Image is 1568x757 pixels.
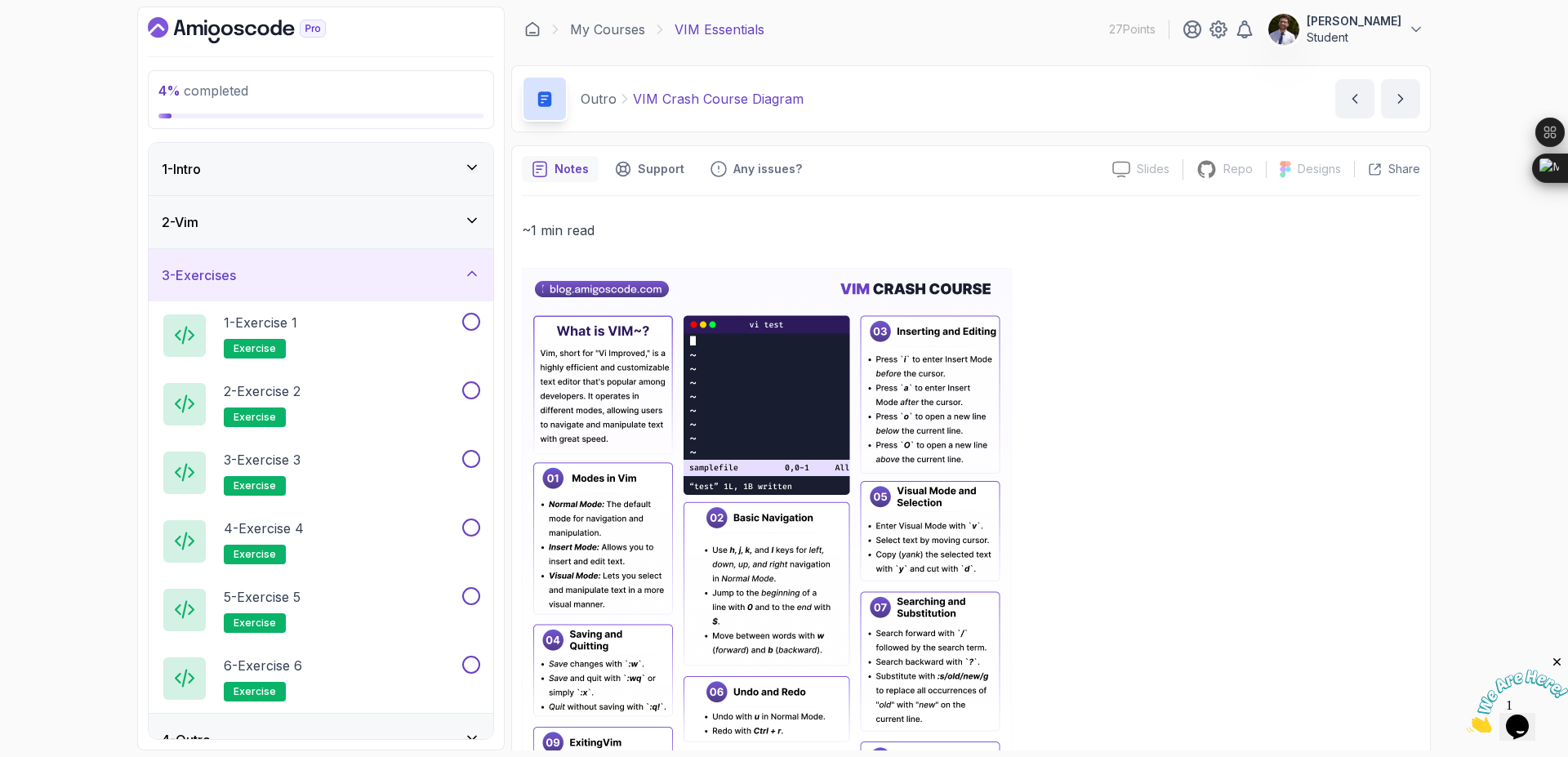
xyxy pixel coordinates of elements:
button: next content [1381,79,1420,118]
button: Support button [605,156,694,182]
p: Support [638,161,684,177]
button: notes button [522,156,599,182]
p: ~1 min read [522,219,1420,242]
p: Student [1307,29,1401,46]
button: 1-Exercise 1exercise [162,313,480,358]
span: exercise [234,411,276,424]
span: exercise [234,617,276,630]
p: 5 - Exercise 5 [224,587,301,607]
p: 1 - Exercise 1 [224,313,297,332]
p: 27 Points [1109,21,1156,38]
button: 1-Intro [149,143,493,195]
a: My Courses [570,20,645,39]
button: previous content [1335,79,1374,118]
p: 2 - Exercise 2 [224,381,301,401]
button: Share [1354,161,1420,177]
a: Dashboard [524,21,541,38]
h3: 1 - Intro [162,159,201,179]
span: exercise [234,685,276,698]
p: Any issues? [733,161,802,177]
p: 6 - Exercise 6 [224,656,302,675]
p: Designs [1298,161,1341,177]
button: 5-Exercise 5exercise [162,587,480,633]
button: 3-Exercise 3exercise [162,450,480,496]
img: user profile image [1268,14,1299,45]
h3: 3 - Exercises [162,265,236,285]
iframe: chat widget [1467,655,1568,733]
button: 3-Exercises [149,249,493,301]
button: 4-Exercise 4exercise [162,519,480,564]
a: Dashboard [148,17,363,43]
button: user profile image[PERSON_NAME]Student [1267,13,1424,46]
p: Slides [1137,161,1169,177]
p: [PERSON_NAME] [1307,13,1401,29]
p: 3 - Exercise 3 [224,450,301,470]
p: Repo [1223,161,1253,177]
p: 4 - Exercise 4 [224,519,304,538]
span: exercise [234,548,276,561]
button: Feedback button [701,156,812,182]
span: exercise [234,479,276,492]
h3: 4 - Outro [162,730,211,750]
button: 2-Vim [149,196,493,248]
p: VIM Essentials [675,20,764,39]
span: 1 [7,7,13,20]
button: 2-Exercise 2exercise [162,381,480,427]
span: 4 % [158,82,180,99]
p: Notes [555,161,589,177]
h3: 2 - Vim [162,212,198,232]
p: VIM Crash Course Diagram [633,89,804,109]
p: Outro [581,89,617,109]
span: exercise [234,342,276,355]
button: 6-Exercise 6exercise [162,656,480,701]
p: Share [1388,161,1420,177]
span: completed [158,82,248,99]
